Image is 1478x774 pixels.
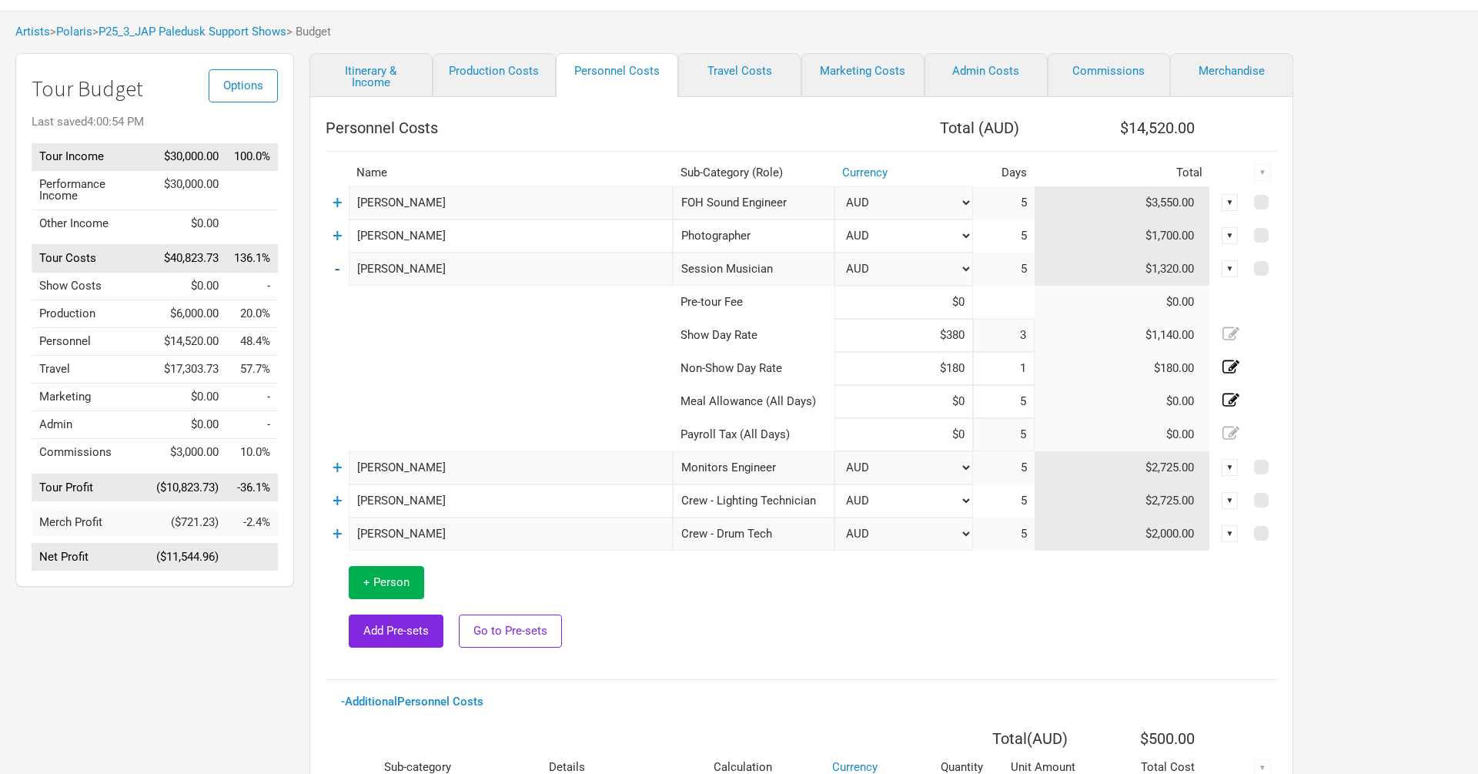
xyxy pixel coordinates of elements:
[673,159,834,186] th: Sub-Category (Role)
[32,245,149,273] td: Tour Costs
[363,575,410,589] span: + Person
[1222,459,1239,476] div: ▼
[678,53,801,97] a: Travel Costs
[149,509,226,536] td: ($721.23)
[32,209,149,237] td: Other Income
[349,253,673,286] input: eg: Angus
[32,384,149,411] td: Marketing
[556,53,679,97] a: Personnel Costs
[1035,319,1210,352] td: $1,140.00
[673,451,834,484] div: Monitors Engineer
[32,116,278,128] div: Last saved 4:00:54 PM
[1035,385,1210,418] td: $0.00
[673,518,834,551] div: Crew - Drum Tech
[801,53,925,97] a: Marketing Costs
[1083,723,1210,754] th: $500.00
[973,518,1035,551] td: 5
[349,615,443,648] button: Add Pre-sets
[149,143,226,171] td: $30,000.00
[349,518,673,551] input: eg: Iggy
[673,286,834,319] td: Pre-tour Fee
[349,484,673,518] input: eg: PJ
[326,112,834,143] th: Personnel Costs
[32,273,149,300] td: Show Costs
[32,170,149,209] td: Performance Income
[349,566,424,599] button: + Person
[349,451,673,484] input: eg: Sinead
[1222,194,1239,211] div: ▼
[226,356,278,384] td: Travel as % of Tour Income
[973,219,1035,253] td: 5
[32,300,149,328] td: Production
[1035,518,1210,551] td: $2,000.00
[32,356,149,384] td: Travel
[1035,219,1210,253] td: $1,700.00
[673,352,834,385] td: Non-Show Day Rate
[149,439,226,467] td: $3,000.00
[1222,525,1239,542] div: ▼
[925,53,1048,97] a: Admin Costs
[226,273,278,300] td: Show Costs as % of Tour Income
[1222,227,1239,244] div: ▼
[973,253,1035,286] td: 5
[333,457,343,477] a: +
[973,484,1035,518] td: 5
[149,384,226,411] td: $0.00
[92,26,286,38] span: >
[1035,451,1210,484] td: $2,725.00
[673,219,834,253] div: Photographer
[1035,484,1210,518] td: $2,725.00
[1254,164,1271,181] div: ▼
[333,491,343,511] a: +
[149,273,226,300] td: $0.00
[842,166,888,179] a: Currency
[149,328,226,356] td: $14,520.00
[341,695,483,709] a: - Additional Personnel Costs
[1048,53,1171,97] a: Commissions
[1035,159,1210,186] th: Total
[226,544,278,571] td: Net Profit as % of Tour Income
[834,112,1035,143] th: Total ( AUD )
[226,170,278,209] td: Performance Income as % of Tour Income
[226,474,278,501] td: Tour Profit as % of Tour Income
[149,170,226,209] td: $30,000.00
[349,219,673,253] input: eg: Lars
[226,509,278,536] td: Merch Profit as % of Tour Income
[32,474,149,501] td: Tour Profit
[1035,253,1210,286] td: $1,320.00
[1222,492,1239,509] div: ▼
[50,26,92,38] span: >
[1170,53,1293,97] a: Merchandise
[223,79,263,92] span: Options
[1035,418,1210,451] td: $0.00
[32,328,149,356] td: Personnel
[1035,352,1210,385] td: $180.00
[226,384,278,411] td: Marketing as % of Tour Income
[333,193,343,213] a: +
[309,53,433,97] a: Itinerary & Income
[898,723,1083,754] th: Total ( AUD )
[1035,112,1210,143] th: $14,520.00
[226,411,278,439] td: Admin as % of Tour Income
[32,509,149,536] td: Merch Profit
[349,186,673,219] input: eg: John
[32,544,149,571] td: Net Profit
[673,319,834,352] td: Show Day Rate
[149,544,226,571] td: ($11,544.96)
[1035,286,1210,319] td: $0.00
[15,25,50,39] a: Artists
[226,209,278,237] td: Other Income as % of Tour Income
[333,226,343,246] a: +
[32,143,149,171] td: Tour Income
[226,143,278,171] td: Tour Income as % of Tour Income
[32,439,149,467] td: Commissions
[459,615,562,648] button: Go to Pre-sets
[1222,260,1239,277] div: ▼
[973,186,1035,219] td: 5
[226,300,278,328] td: Production as % of Tour Income
[149,474,226,501] td: ($10,823.73)
[673,253,834,286] div: Session Musician
[363,624,429,638] span: Add Pre-sets
[349,159,673,186] th: Name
